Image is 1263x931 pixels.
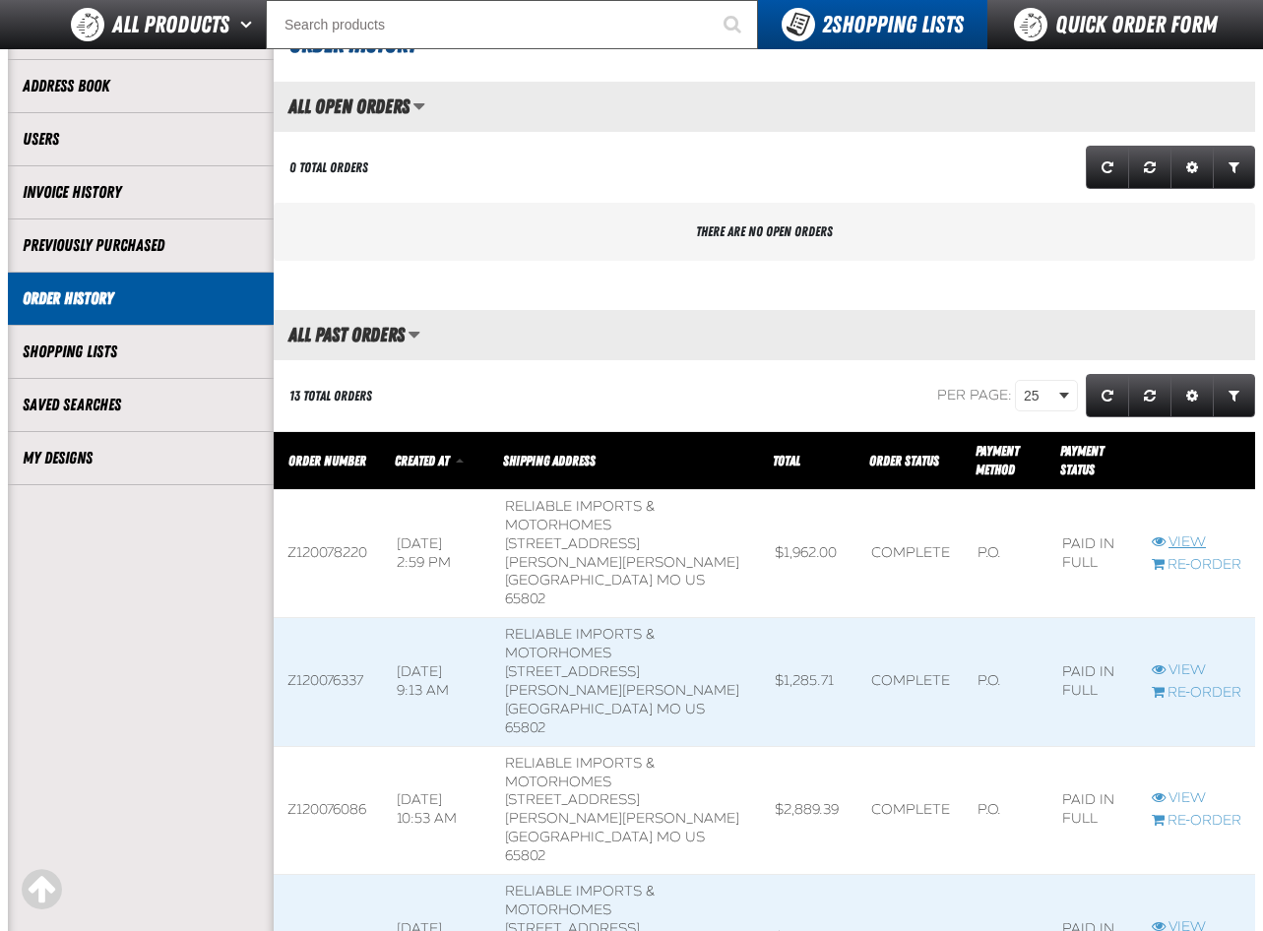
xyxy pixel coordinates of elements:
[505,719,545,736] bdo: 65802
[1128,146,1171,189] a: Reset grid action
[505,755,655,790] span: RELIABLE IMPORTS & MOTORHOMES
[289,387,372,405] div: 13 Total Orders
[857,618,964,746] td: Complete
[20,868,63,911] div: Scroll to the top
[1152,812,1241,831] a: Re-Order Z120076086 order
[964,746,1048,874] td: P.O.
[23,287,259,310] a: Order History
[1086,374,1129,417] a: Refresh grid action
[23,234,259,257] a: Previously Purchased
[505,498,655,533] span: RELIABLE IMPORTS & MOTORHOMES
[1152,684,1241,703] a: Re-Order Z120076337 order
[1170,146,1214,189] a: Expand or Collapse Grid Settings
[964,489,1048,617] td: P.O.
[857,489,964,617] td: Complete
[761,618,857,746] td: $1,285.71
[1152,789,1241,808] a: View Z120076086 order
[505,883,655,918] span: RELIABLE IMPORTS & MOTORHOMES
[395,453,452,468] a: Created At
[505,535,739,571] span: [STREET_ADDRESS][PERSON_NAME][PERSON_NAME]
[964,618,1048,746] td: P.O.
[503,453,596,468] span: Shipping Address
[505,572,653,589] span: [GEOGRAPHIC_DATA]
[1060,443,1104,477] span: Payment Status
[1152,533,1241,552] a: View Z120078220 order
[383,618,491,746] td: [DATE] 9:13 AM
[505,626,655,661] span: RELIABLE IMPORTS & MOTORHOMES
[1024,386,1055,406] span: 25
[23,181,259,204] a: Invoice History
[1170,374,1214,417] a: Expand or Collapse Grid Settings
[685,572,705,589] span: US
[23,128,259,151] a: Users
[657,829,681,845] span: MO
[761,746,857,874] td: $2,889.39
[696,223,833,239] span: There are no open orders
[1128,374,1171,417] a: Reset grid action
[657,701,681,717] span: MO
[1048,489,1138,617] td: Paid in full
[505,829,653,845] span: [GEOGRAPHIC_DATA]
[112,7,229,42] span: All Products
[773,453,800,468] a: Total
[685,701,705,717] span: US
[23,447,259,469] a: My Designs
[274,618,383,746] td: Z120076337
[412,90,425,123] button: Manage grid views. Current view is All Open Orders
[274,746,383,874] td: Z120076086
[822,11,832,38] strong: 2
[857,746,964,874] td: Complete
[505,590,545,607] bdo: 65802
[685,829,705,845] span: US
[505,847,545,864] bdo: 65802
[23,341,259,363] a: Shopping Lists
[23,75,259,97] a: Address Book
[289,158,368,177] div: 0 Total Orders
[383,489,491,617] td: [DATE] 2:59 PM
[1213,374,1255,417] a: Expand or Collapse Grid Filters
[1086,146,1129,189] a: Refresh grid action
[505,791,739,827] span: [STREET_ADDRESS][PERSON_NAME][PERSON_NAME]
[1152,556,1241,575] a: Re-Order Z120078220 order
[657,572,681,589] span: MO
[761,489,857,617] td: $1,962.00
[23,394,259,416] a: Saved Searches
[1152,661,1241,680] a: View Z120076337 order
[288,453,366,468] a: Order Number
[1213,146,1255,189] a: Expand or Collapse Grid Filters
[274,489,383,617] td: Z120078220
[383,746,491,874] td: [DATE] 10:53 AM
[1138,432,1255,490] th: Row actions
[274,95,410,117] h2: All Open Orders
[505,701,653,717] span: [GEOGRAPHIC_DATA]
[937,387,1012,403] span: Per page:
[822,11,964,38] span: Shopping Lists
[395,453,449,468] span: Created At
[505,663,739,699] span: [STREET_ADDRESS][PERSON_NAME][PERSON_NAME]
[1048,618,1138,746] td: Paid in full
[408,318,420,351] button: Manage grid views. Current view is All Past Orders
[869,453,939,468] a: Order Status
[976,443,1019,477] span: Payment Method
[274,324,405,345] h2: All Past Orders
[1048,746,1138,874] td: Paid in full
